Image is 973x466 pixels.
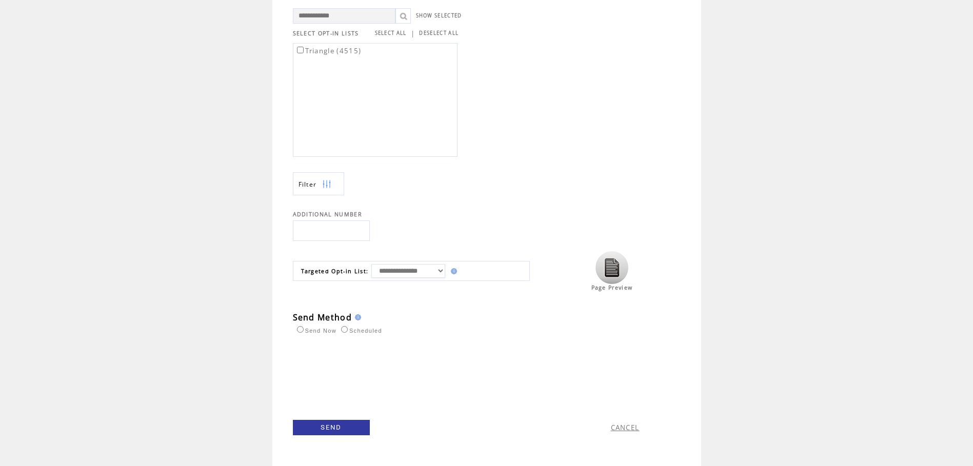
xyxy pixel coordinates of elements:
span: Page Preview [591,284,633,291]
a: DESELECT ALL [419,30,459,36]
label: Triangle (4515) [295,46,362,55]
a: CANCEL [611,423,640,432]
span: Targeted Opt-in List: [301,268,369,275]
span: SELECT OPT-IN LISTS [293,30,359,37]
input: Triangle (4515) [297,47,304,53]
a: Filter [293,172,344,195]
label: Send Now [294,328,336,334]
a: SELECT ALL [375,30,407,36]
span: Show filters [299,180,317,189]
span: | [411,29,415,38]
label: Scheduled [339,328,382,334]
span: ADDITIONAL NUMBER [293,211,363,218]
a: SHOW SELECTED [416,12,462,19]
span: Send Method [293,312,352,323]
a: Click to view the page preview [595,279,628,285]
img: help.gif [448,268,457,274]
input: Scheduled [341,326,348,333]
img: help.gif [352,314,361,320]
input: Send Now [297,326,304,333]
img: Click to view the page preview [595,251,628,284]
img: filters.png [322,173,331,196]
a: SEND [293,420,370,435]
